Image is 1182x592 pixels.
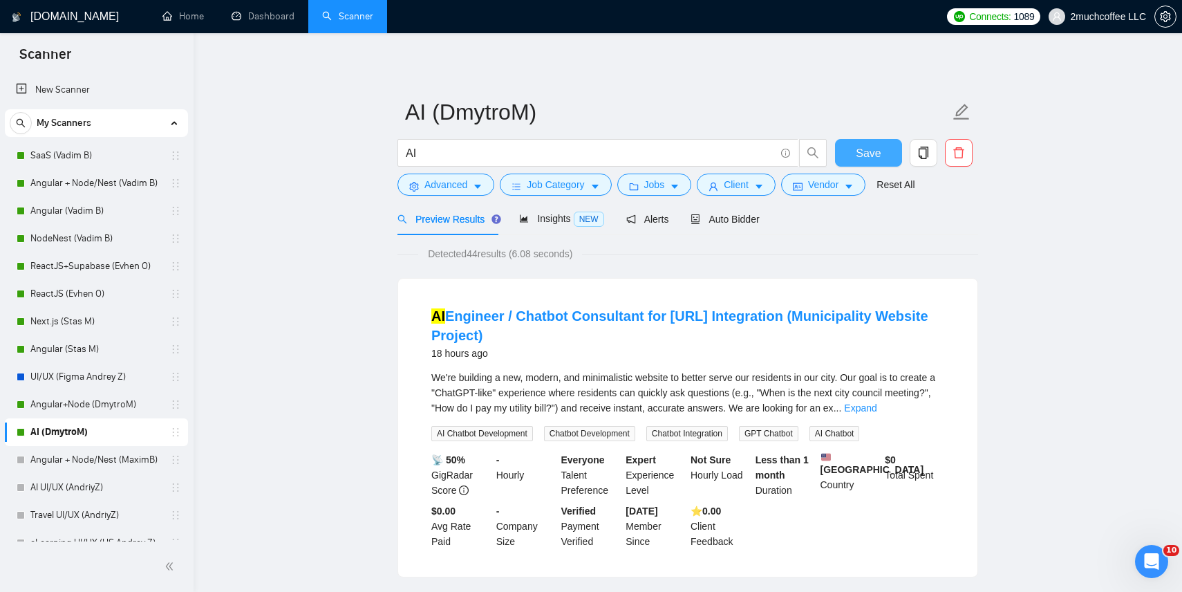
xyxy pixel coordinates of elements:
button: idcardVendorcaret-down [781,174,865,196]
span: Client [724,177,749,192]
span: Advanced [424,177,467,192]
span: Insights [519,213,603,224]
button: barsJob Categorycaret-down [500,174,611,196]
button: folderJobscaret-down [617,174,692,196]
button: userClientcaret-down [697,174,776,196]
b: Less than 1 month [756,454,809,481]
span: Job Category [527,177,584,192]
span: holder [170,344,181,355]
span: user [1052,12,1062,21]
a: Angular (Stas M) [30,335,162,363]
b: [GEOGRAPHIC_DATA] [820,452,924,475]
span: edit [953,103,970,121]
a: SaaS (Vadim B) [30,142,162,169]
img: logo [12,6,21,28]
a: searchScanner [322,10,373,22]
span: holder [170,537,181,548]
span: Save [856,145,881,162]
img: upwork-logo.png [954,11,965,22]
input: Search Freelance Jobs... [406,145,775,162]
b: [DATE] [626,506,657,517]
li: New Scanner [5,76,188,104]
span: holder [170,288,181,299]
a: Next.js (Stas M) [30,308,162,335]
span: Chatbot Development [544,426,635,441]
span: folder [629,181,639,192]
button: copy [910,139,937,167]
b: 📡 50% [431,454,465,465]
a: Angular + Node/Nest (Vadim B) [30,169,162,197]
a: AI UI/UX (AndriyZ) [30,474,162,501]
span: caret-down [590,181,600,192]
span: info-circle [781,149,790,158]
a: NodeNest (Vadim B) [30,225,162,252]
span: GPT Chatbot [739,426,798,441]
a: Reset All [876,177,914,192]
span: double-left [165,559,178,573]
div: GigRadar Score [429,452,494,498]
div: Total Spent [882,452,947,498]
button: setting [1154,6,1176,28]
div: Member Since [623,503,688,549]
span: setting [409,181,419,192]
span: caret-down [754,181,764,192]
a: homeHome [162,10,204,22]
span: holder [170,371,181,382]
div: Hourly [494,452,559,498]
span: holder [170,482,181,493]
input: Scanner name... [405,95,950,129]
span: Auto Bidder [691,214,759,225]
span: delete [946,147,972,159]
span: area-chart [519,214,529,223]
span: user [709,181,718,192]
div: Country [818,452,883,498]
span: holder [170,178,181,189]
span: AI Chatbot Development [431,426,533,441]
div: Tooltip anchor [490,213,503,225]
b: Not Sure [691,454,731,465]
span: holder [170,510,181,521]
span: search [800,147,826,159]
b: - [496,454,500,465]
a: UI/UX (Figma Andrey Z) [30,363,162,391]
span: Alerts [626,214,669,225]
a: ReactJS (Evhen O) [30,280,162,308]
div: Avg Rate Paid [429,503,494,549]
span: holder [170,427,181,438]
a: setting [1154,11,1176,22]
span: Connects: [969,9,1011,24]
span: AI Chatbot [809,426,860,441]
span: setting [1155,11,1176,22]
span: Preview Results [397,214,497,225]
span: idcard [793,181,803,192]
a: New Scanner [16,76,177,104]
a: Angular (Vadim B) [30,197,162,225]
span: robot [691,214,700,224]
div: Hourly Load [688,452,753,498]
span: Jobs [644,177,665,192]
span: 10 [1163,545,1179,556]
mark: AI [431,308,445,324]
span: holder [170,150,181,161]
a: Angular+Node (DmytroM) [30,391,162,418]
b: Everyone [561,454,605,465]
span: 1089 [1014,9,1035,24]
span: Vendor [808,177,838,192]
span: holder [170,454,181,465]
a: dashboardDashboard [232,10,294,22]
span: caret-down [844,181,854,192]
button: search [10,112,32,134]
b: $0.00 [431,506,456,517]
span: notification [626,214,636,224]
span: NEW [574,212,604,227]
div: Duration [753,452,818,498]
div: Talent Preference [559,452,623,498]
span: caret-down [473,181,482,192]
button: delete [945,139,973,167]
div: Experience Level [623,452,688,498]
a: Travel UI/UX (AndriyZ) [30,501,162,529]
span: copy [910,147,937,159]
a: Angular + Node/Nest (MaximB) [30,446,162,474]
a: eLearning UI/UX (US Andrey Z) [30,529,162,557]
button: settingAdvancedcaret-down [397,174,494,196]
